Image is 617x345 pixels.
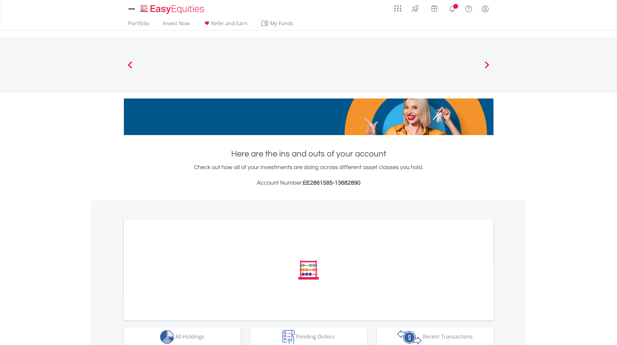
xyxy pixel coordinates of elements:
[160,330,174,344] img: holdings-wht.png
[138,2,207,15] a: Home page
[429,3,440,14] img: vouchers-v2.svg
[390,2,406,12] a: AppsGrid
[211,20,247,27] span: Refer and Earn
[200,20,250,30] a: Refer and Earn
[175,333,204,340] span: All Holdings
[425,2,444,14] a: Vouchers
[303,180,361,186] span: EE2861585-13682890
[394,5,401,12] img: grid-menu-icon.svg
[397,330,421,344] img: transactions-zar-wht.png
[160,20,192,30] a: Invest Now
[139,4,207,15] img: EasyEquities_Logo.png
[124,163,493,188] div: Check out how all of your investments are doing across different asset classes you hold.
[261,19,303,28] span: My Funds
[125,20,152,30] a: Portfolio
[296,333,335,340] span: Pending Orders
[423,333,473,340] span: Recent Transactions
[444,2,460,15] a: Notifications
[477,2,493,16] a: My Profile
[460,2,477,15] a: FAQ's and Support
[124,98,493,135] img: EasyMortage Promotion Banner
[282,330,295,344] img: pending_instructions-wht.png
[124,178,493,188] h3: Account Number:
[124,148,493,160] h1: Here are the ins and outs of your account
[410,3,421,14] img: thrive-v2.svg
